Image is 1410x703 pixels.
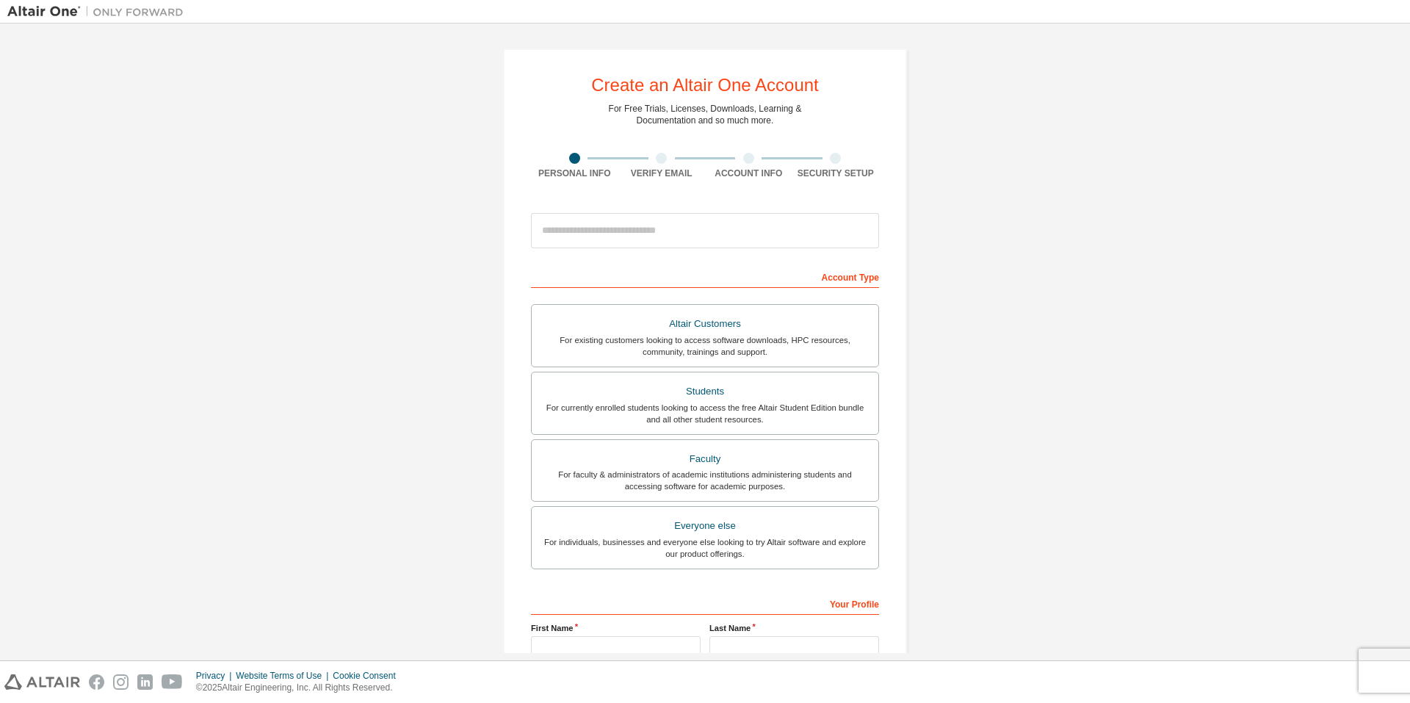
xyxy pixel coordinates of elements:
[236,670,333,682] div: Website Terms of Use
[540,381,869,402] div: Students
[333,670,404,682] div: Cookie Consent
[792,167,880,179] div: Security Setup
[162,674,183,690] img: youtube.svg
[618,167,706,179] div: Verify Email
[113,674,129,690] img: instagram.svg
[540,469,869,492] div: For faculty & administrators of academic institutions administering students and accessing softwa...
[7,4,191,19] img: Altair One
[531,264,879,288] div: Account Type
[540,402,869,425] div: For currently enrolled students looking to access the free Altair Student Edition bundle and all ...
[705,167,792,179] div: Account Info
[89,674,104,690] img: facebook.svg
[531,622,701,634] label: First Name
[137,674,153,690] img: linkedin.svg
[591,76,819,94] div: Create an Altair One Account
[709,622,879,634] label: Last Name
[4,674,80,690] img: altair_logo.svg
[540,536,869,560] div: For individuals, businesses and everyone else looking to try Altair software and explore our prod...
[540,314,869,334] div: Altair Customers
[196,670,236,682] div: Privacy
[531,167,618,179] div: Personal Info
[196,682,405,694] p: © 2025 Altair Engineering, Inc. All Rights Reserved.
[540,449,869,469] div: Faculty
[540,516,869,536] div: Everyone else
[609,103,802,126] div: For Free Trials, Licenses, Downloads, Learning & Documentation and so much more.
[540,334,869,358] div: For existing customers looking to access software downloads, HPC resources, community, trainings ...
[531,591,879,615] div: Your Profile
